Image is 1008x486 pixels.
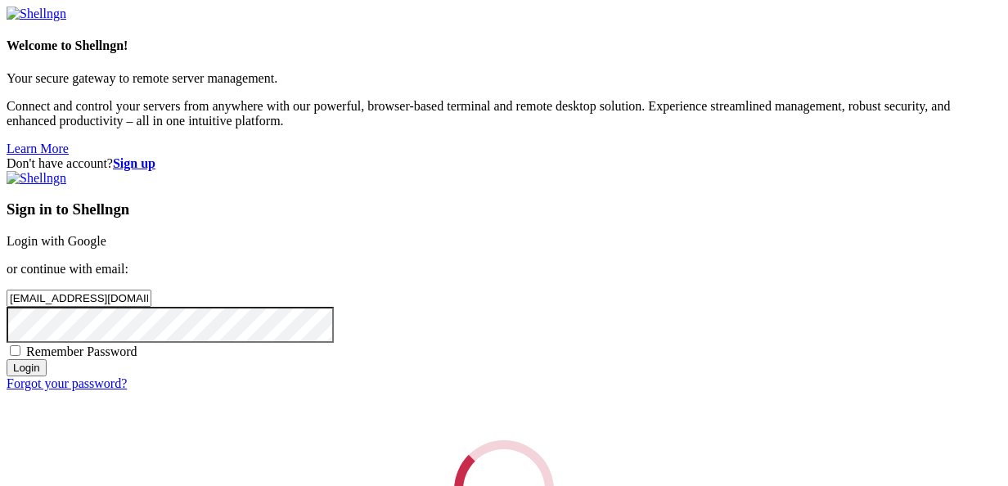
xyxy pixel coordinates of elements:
[7,359,47,376] input: Login
[7,171,66,186] img: Shellngn
[7,142,69,155] a: Learn More
[7,290,151,307] input: Email address
[26,344,137,358] span: Remember Password
[7,376,127,390] a: Forgot your password?
[7,234,106,248] a: Login with Google
[7,200,1001,218] h3: Sign in to Shellngn
[7,7,66,21] img: Shellngn
[7,99,1001,128] p: Connect and control your servers from anywhere with our powerful, browser-based terminal and remo...
[7,71,1001,86] p: Your secure gateway to remote server management.
[10,345,20,356] input: Remember Password
[7,262,1001,277] p: or continue with email:
[7,38,1001,53] h4: Welcome to Shellngn!
[113,156,155,170] a: Sign up
[7,156,1001,171] div: Don't have account?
